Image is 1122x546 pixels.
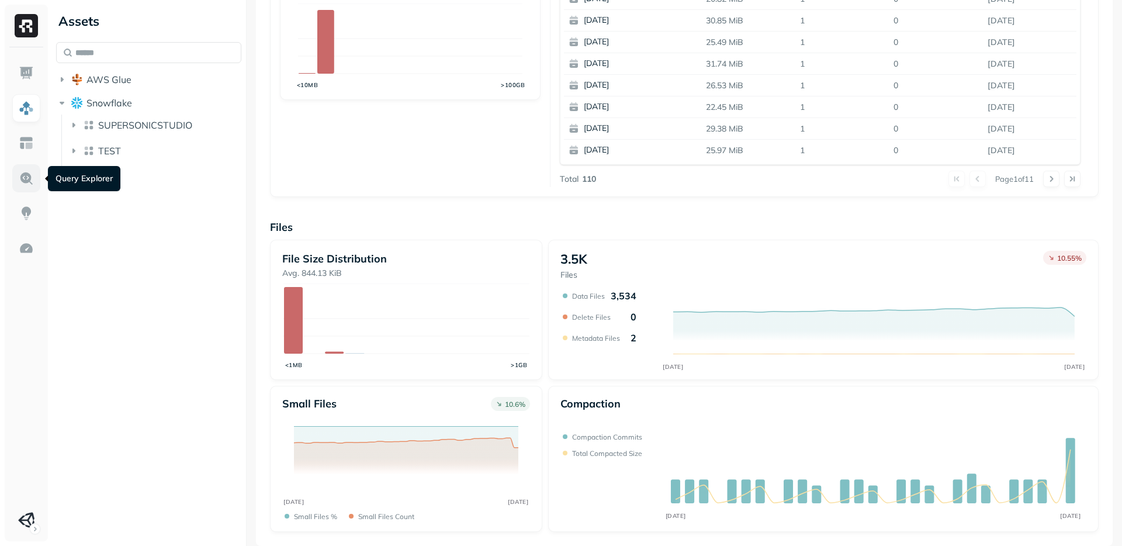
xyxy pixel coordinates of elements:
[282,397,337,410] p: Small files
[282,252,530,265] p: File Size Distribution
[584,80,697,91] p: [DATE]
[19,171,34,186] img: Query Explorer
[564,10,702,31] button: [DATE]
[560,251,587,267] p: 3.5K
[68,141,242,160] button: TEST
[19,206,34,221] img: Insights
[564,53,702,74] button: [DATE]
[572,292,605,300] p: Data Files
[564,118,702,139] button: [DATE]
[889,11,983,31] p: 0
[505,400,525,409] p: 10.6 %
[564,32,702,53] button: [DATE]
[560,174,579,185] p: Total
[889,75,983,96] p: 0
[19,101,34,116] img: Assets
[56,12,241,30] div: Assets
[508,498,529,505] tspan: [DATE]
[584,101,697,113] p: [DATE]
[71,97,83,108] img: root
[86,74,131,85] span: AWS Glue
[572,313,611,322] p: Delete Files
[19,136,34,151] img: Asset Explorer
[666,512,686,519] tspan: [DATE]
[889,54,983,74] p: 0
[19,65,34,81] img: Dashboard
[701,97,795,118] p: 22.45 MiB
[56,70,241,89] button: AWS Glue
[297,81,318,88] tspan: <10MB
[15,14,38,37] img: Ryft
[282,268,530,279] p: Avg. 844.13 KiB
[98,145,121,157] span: TEST
[358,512,414,521] p: Small files count
[983,119,1077,139] p: Sep 8, 2025
[795,140,889,161] p: 1
[701,119,795,139] p: 29.38 MiB
[572,334,620,343] p: Metadata Files
[284,498,304,505] tspan: [DATE]
[19,241,34,256] img: Optimization
[701,140,795,161] p: 25.97 MiB
[889,32,983,53] p: 0
[983,54,1077,74] p: Sep 8, 2025
[71,74,83,85] img: root
[572,433,642,441] p: Compaction commits
[1060,512,1081,519] tspan: [DATE]
[795,97,889,118] p: 1
[564,75,702,96] button: [DATE]
[584,58,697,70] p: [DATE]
[983,75,1077,96] p: Sep 8, 2025
[270,220,1099,234] p: Files
[564,96,702,118] button: [DATE]
[98,119,192,131] span: SUPERSONICSTUDIO
[564,140,702,161] button: [DATE]
[48,166,120,191] div: Query Explorer
[1057,254,1082,262] p: 10.55 %
[294,512,337,521] p: Small files %
[889,140,983,161] p: 0
[68,116,242,134] button: SUPERSONICSTUDIO
[584,15,697,26] p: [DATE]
[56,94,241,112] button: Snowflake
[663,363,684,370] tspan: [DATE]
[582,174,596,185] p: 110
[889,119,983,139] p: 0
[584,36,697,48] p: [DATE]
[995,174,1034,184] p: Page 1 of 11
[631,332,636,344] p: 2
[611,290,636,302] p: 3,534
[285,361,303,368] tspan: <1MB
[983,11,1077,31] p: Sep 8, 2025
[795,119,889,139] p: 1
[501,81,525,88] tspan: >100GB
[983,97,1077,118] p: Sep 8, 2025
[795,32,889,53] p: 1
[83,145,95,157] img: lake
[701,54,795,74] p: 31.74 MiB
[631,311,636,323] p: 0
[18,512,34,528] img: Unity
[701,32,795,53] p: 25.49 MiB
[701,11,795,31] p: 30.85 MiB
[701,75,795,96] p: 26.53 MiB
[560,397,621,410] p: Compaction
[795,75,889,96] p: 1
[83,119,95,131] img: lake
[584,123,697,134] p: [DATE]
[572,449,642,458] p: Total compacted size
[511,361,528,368] tspan: >1GB
[584,144,697,156] p: [DATE]
[983,32,1077,53] p: Sep 8, 2025
[86,97,132,109] span: Snowflake
[1065,363,1085,370] tspan: [DATE]
[560,269,587,281] p: Files
[795,11,889,31] p: 1
[983,140,1077,161] p: Sep 8, 2025
[795,54,889,74] p: 1
[889,97,983,118] p: 0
